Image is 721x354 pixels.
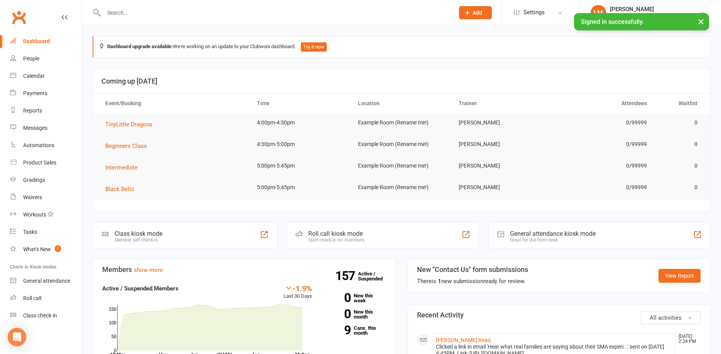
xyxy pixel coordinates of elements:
a: Messages [10,119,81,137]
td: [PERSON_NAME] [452,114,553,132]
span: 1 [55,245,61,252]
td: Example Room (Rename me!) [351,114,452,132]
span: Add [473,10,482,16]
a: Calendar [10,67,81,85]
a: Payments [10,85,81,102]
span: Black Belts [105,186,134,193]
a: Tasks [10,223,81,241]
td: 0/99999 [553,178,654,196]
a: What's New1 [10,241,81,258]
th: Time [250,94,351,113]
div: Product Sales [23,159,56,166]
a: 0New this week [324,293,386,303]
a: General attendance kiosk mode [10,272,81,290]
div: Success Martial Arts - Lismore Karate [610,13,699,20]
div: Member self check-in [115,237,162,243]
div: Roll call kiosk mode [308,230,364,237]
strong: 1 [438,278,441,285]
div: Gradings [23,177,45,183]
div: Roll call [23,295,41,301]
a: show more [134,267,163,273]
span: TinyLittle Dragons [105,121,152,128]
h3: New "Contact Us" form submissions [417,266,528,273]
div: Tasks [23,229,37,235]
div: -1.9% [284,284,312,292]
button: TinyLittle Dragons [105,120,158,129]
time: [DATE] 2:34 PM [675,334,700,344]
div: There is new submission ready for review. [417,277,528,286]
a: Dashboard [10,33,81,50]
div: LM [591,5,606,20]
span: Beginners Class [105,143,147,149]
h3: Coming up [DATE] [101,77,701,85]
div: General attendance [23,278,70,284]
th: Attendees [553,94,654,113]
button: Black Belts [105,185,140,194]
div: [PERSON_NAME] [610,6,699,13]
th: Trainer [452,94,553,113]
td: 0/99999 [553,135,654,153]
div: Workouts [23,211,46,218]
strong: 157 [335,270,358,282]
td: 4:00pm-4:30pm [250,114,351,132]
strong: Active / Suspended Members [102,285,179,292]
a: Gradings [10,171,81,189]
span: Settings [523,4,545,21]
a: Class kiosk mode [10,307,81,324]
div: Class check-in [23,312,57,319]
td: 5:00pm-5:45pm [250,157,351,175]
td: 0 [654,114,704,132]
th: Event/Booking [98,94,250,113]
a: Waivers [10,189,81,206]
a: Product Sales [10,154,81,171]
div: People [23,55,39,62]
div: Open Intercom Messenger [8,328,26,346]
th: Location [351,94,452,113]
h3: Recent Activity [417,311,701,319]
a: View Report [659,269,701,283]
strong: 0 [324,308,351,320]
div: Calendar [23,73,45,79]
div: We're working on an update to your Clubworx dashboard. [93,36,710,58]
input: Search... [101,7,449,18]
button: Beginners Class [105,141,152,151]
strong: 9 [324,324,351,336]
td: 4:30pm-5:00pm [250,135,351,153]
a: Roll call [10,290,81,307]
td: 0/99999 [553,114,654,132]
a: 157Active / Suspended [358,265,392,287]
div: Reports [23,107,42,114]
button: All activities [641,311,701,324]
a: Workouts [10,206,81,223]
a: Automations [10,137,81,154]
span: All activities [650,314,682,321]
div: Automations [23,142,54,148]
button: Try it now [301,42,327,52]
td: [PERSON_NAME] [452,157,553,175]
td: 0 [654,178,704,196]
div: Class kiosk mode [115,230,162,237]
div: Messages [23,125,47,131]
td: 0 [654,157,704,175]
td: [PERSON_NAME] [452,135,553,153]
strong: Dashboard upgrade available: [107,44,173,49]
button: × [694,13,708,30]
strong: 0 [324,292,351,304]
a: Reports [10,102,81,119]
div: Dashboard [23,38,50,44]
span: Signed in successfully. [581,18,644,25]
td: Example Room (Rename me!) [351,178,452,196]
div: Waivers [23,194,42,200]
td: 0 [654,135,704,153]
td: Example Room (Rename me!) [351,157,452,175]
button: Intermediate [105,163,143,172]
td: 0/99999 [553,157,654,175]
a: 0New this month [324,309,386,319]
div: Staff check-in for members [308,237,364,243]
div: Payments [23,90,47,96]
a: 9Canx. this month [324,325,386,336]
div: What's New [23,246,51,252]
a: People [10,50,81,67]
a: Clubworx [9,8,29,27]
td: Example Room (Rename me!) [351,135,452,153]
